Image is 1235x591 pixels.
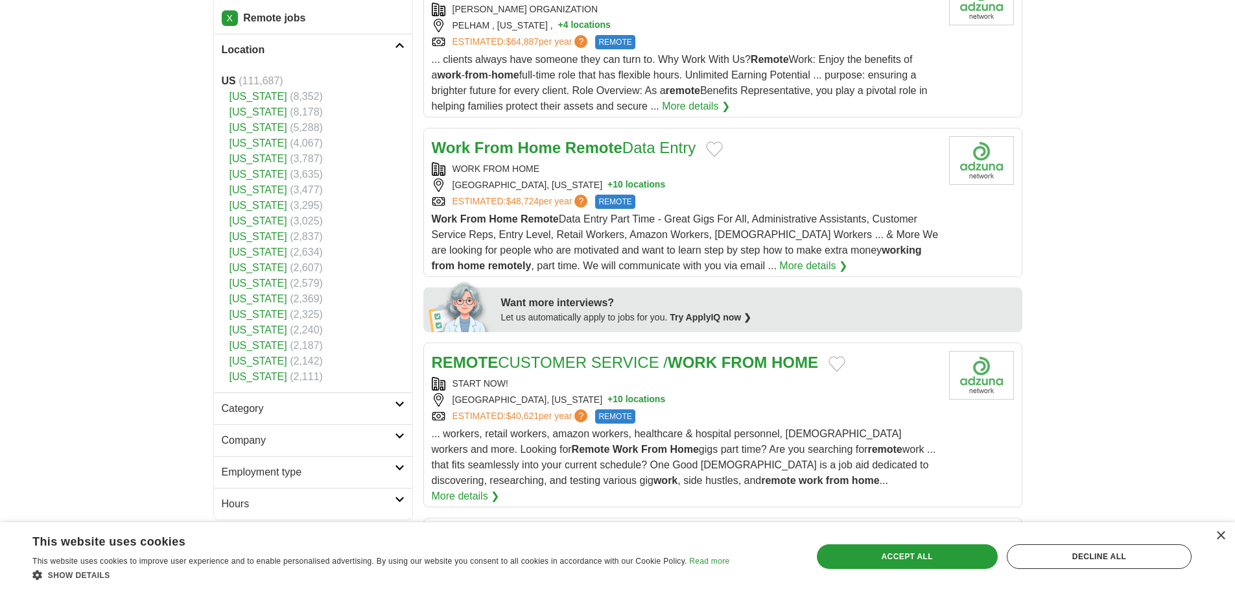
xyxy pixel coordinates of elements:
[882,245,921,256] strong: working
[432,139,696,156] a: Work From Home RemoteData Entry
[641,444,667,455] strong: From
[826,475,849,486] strong: from
[607,393,665,407] button: +10 locations
[489,213,517,224] strong: Home
[32,568,729,581] div: Show details
[222,464,395,480] h2: Employment type
[290,293,323,304] span: (2,369)
[229,340,287,351] a: [US_STATE]
[214,34,412,66] a: Location
[290,262,323,273] span: (2,607)
[432,428,936,486] span: ... workers, retail workers, amazon workers, healthcare & hospital personnel, [DEMOGRAPHIC_DATA] ...
[229,138,287,149] a: [US_STATE]
[491,69,519,80] strong: home
[48,571,110,580] span: Show details
[32,557,687,566] span: This website uses cookies to improve user experience and to enable personalised advertising. By u...
[475,139,513,156] strong: From
[722,354,768,371] strong: FROM
[666,85,700,96] strong: remote
[607,178,665,192] button: +10 locations
[290,324,323,335] span: (2,240)
[229,106,287,117] a: [US_STATE]
[453,409,591,424] a: ESTIMATED:$40,621per year?
[290,215,323,226] span: (3,025)
[465,69,488,80] strong: from
[432,354,499,371] strong: REMOTE
[229,262,287,273] a: [US_STATE]
[290,169,323,180] span: (3,635)
[751,54,789,65] strong: Remote
[229,293,287,304] a: [US_STATE]
[458,260,486,271] strong: home
[453,35,591,49] a: ESTIMATED:$64,887per year?
[239,75,283,86] span: (111,687)
[761,475,795,486] strong: remote
[229,324,287,335] a: [US_STATE]
[290,309,323,320] span: (2,325)
[488,260,532,271] strong: remotely
[32,530,697,549] div: This website uses cookies
[653,475,677,486] strong: work
[243,12,305,23] strong: Remote jobs
[771,354,818,371] strong: HOME
[432,213,939,271] span: Data Entry Part Time - Great Gigs For All, Administrative Assistants, Customer Service Reps, Entr...
[290,371,323,382] span: (2,111)
[558,19,611,32] button: +4 locations
[1216,531,1225,541] div: Close
[501,311,1015,324] div: Let us automatically apply to jobs for you.
[574,409,587,422] span: ?
[574,195,587,208] span: ?
[290,91,323,102] span: (8,352)
[432,178,939,192] div: [GEOGRAPHIC_DATA], [US_STATE]
[222,496,395,512] h2: Hours
[595,35,635,49] span: REMOTE
[689,557,729,566] a: Read more, opens a new window
[290,356,323,367] span: (2,142)
[595,409,635,424] span: REMOTE
[290,122,323,133] span: (5,288)
[949,136,1014,185] img: Company logo
[222,42,395,58] h2: Location
[222,433,395,448] h2: Company
[432,354,819,371] a: REMOTECUSTOMER SERVICE /WORK FROM HOME
[229,278,287,289] a: [US_STATE]
[668,354,717,371] strong: WORK
[662,99,730,114] a: More details ❯
[506,196,539,206] span: $48,724
[229,231,287,242] a: [US_STATE]
[867,444,902,455] strong: remote
[817,544,998,569] div: Accept all
[229,91,287,102] a: [US_STATE]
[501,295,1015,311] div: Want more interviews?
[432,260,455,271] strong: from
[290,340,323,351] span: (2,187)
[521,213,559,224] strong: Remote
[214,456,412,488] a: Employment type
[432,19,939,32] div: PELHAM , [US_STATE] ,
[506,36,539,47] span: $64,887
[229,215,287,226] a: [US_STATE]
[829,356,845,372] button: Add to favorite jobs
[229,200,287,211] a: [US_STATE]
[290,278,323,289] span: (2,579)
[290,153,323,164] span: (3,787)
[460,213,486,224] strong: From
[574,35,587,48] span: ?
[290,138,323,149] span: (4,067)
[607,393,613,407] span: +
[432,139,471,156] strong: Work
[290,184,323,195] span: (3,477)
[949,351,1014,400] img: Company logo
[229,356,287,367] a: [US_STATE]
[506,411,539,421] span: $40,621
[670,444,698,455] strong: Home
[852,475,880,486] strong: home
[229,309,287,320] a: [US_STATE]
[214,488,412,520] a: Hours
[432,54,928,112] span: ... clients always have someone they can turn to. Why Work With Us? Work: Enjoy the benefits of a...
[799,475,823,486] strong: work
[607,178,613,192] span: +
[432,377,939,391] div: START NOW!
[670,312,751,322] a: Try ApplyIQ now ❯
[1007,544,1192,569] div: Decline all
